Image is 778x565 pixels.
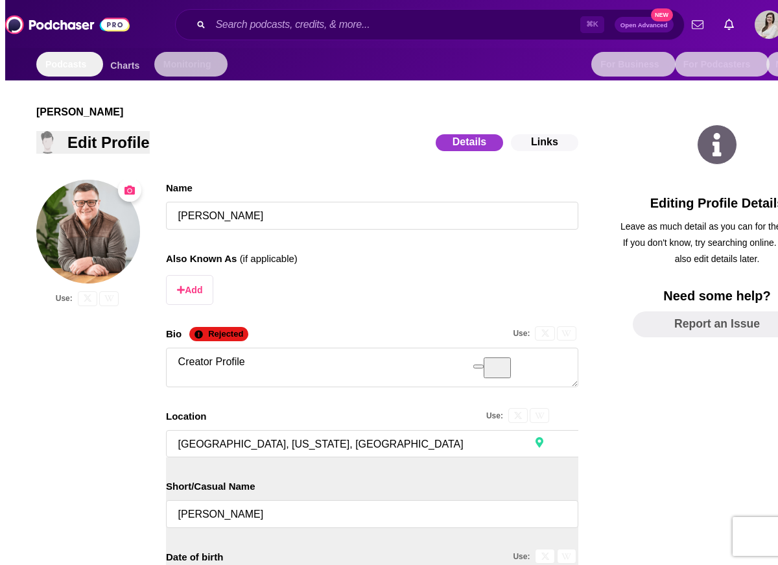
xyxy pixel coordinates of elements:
[99,291,119,306] button: Please choose a Wikipedia page to use its undefined
[675,52,770,77] button: open menu
[110,56,139,75] span: Charts
[36,52,103,77] button: open menu
[719,14,739,36] a: Show notifications dropdown
[102,52,148,79] a: Charts
[154,52,228,77] button: open menu
[56,294,73,303] div: Use:
[580,16,604,33] span: ⌘ K
[45,55,86,73] span: Podcasts
[513,552,530,561] div: Use:
[67,134,150,152] h1: Edit Profile
[208,327,243,342] span: Rejected
[683,55,751,73] span: For Podcasters
[36,106,123,118] a: [PERSON_NAME]
[166,478,255,495] span: Short/Casual Name
[166,430,578,457] div: Use:Location
[436,134,503,151] button: Details
[166,408,207,425] span: Location
[687,14,709,36] a: Show notifications dropdown
[36,131,150,154] button: Edit Profile
[530,408,549,423] button: Please choose a Wikipedia page to use its undefined
[166,348,578,387] textarea: To enrich screen reader interactions, please activate Accessibility in Grammarly extension settings
[36,180,140,283] img: Profile
[615,17,674,32] button: Open AdvancedNew
[175,9,663,40] div: Search podcasts, credits, & more...
[651,8,673,21] span: New
[166,180,193,197] span: Name
[166,250,298,267] span: Also Known As
[513,329,530,338] div: Use:
[166,275,213,305] button: Add
[36,131,59,154] img: Jeremy Harrison
[163,55,211,73] span: Monitoring
[620,21,668,29] span: Open Advanced
[36,180,140,283] button: Change Photo
[663,289,771,304] h4: Need some help?
[211,15,580,34] input: Search podcasts, credits, & more...
[591,52,676,77] button: open menu
[600,55,659,73] span: For Business
[486,411,503,420] div: Use:
[166,430,586,457] input: Location
[511,134,578,151] button: Links
[557,549,576,564] button: Please choose a Wikipedia page to use its undefined
[557,326,576,341] button: Please choose a Wikipedia page to use its undefined
[5,12,130,37] img: Podchaser - Follow, Share and Rate Podcasts
[240,253,298,264] span: (if applicable)
[166,326,182,343] span: Bio
[166,500,578,527] input: e.g. Jeremy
